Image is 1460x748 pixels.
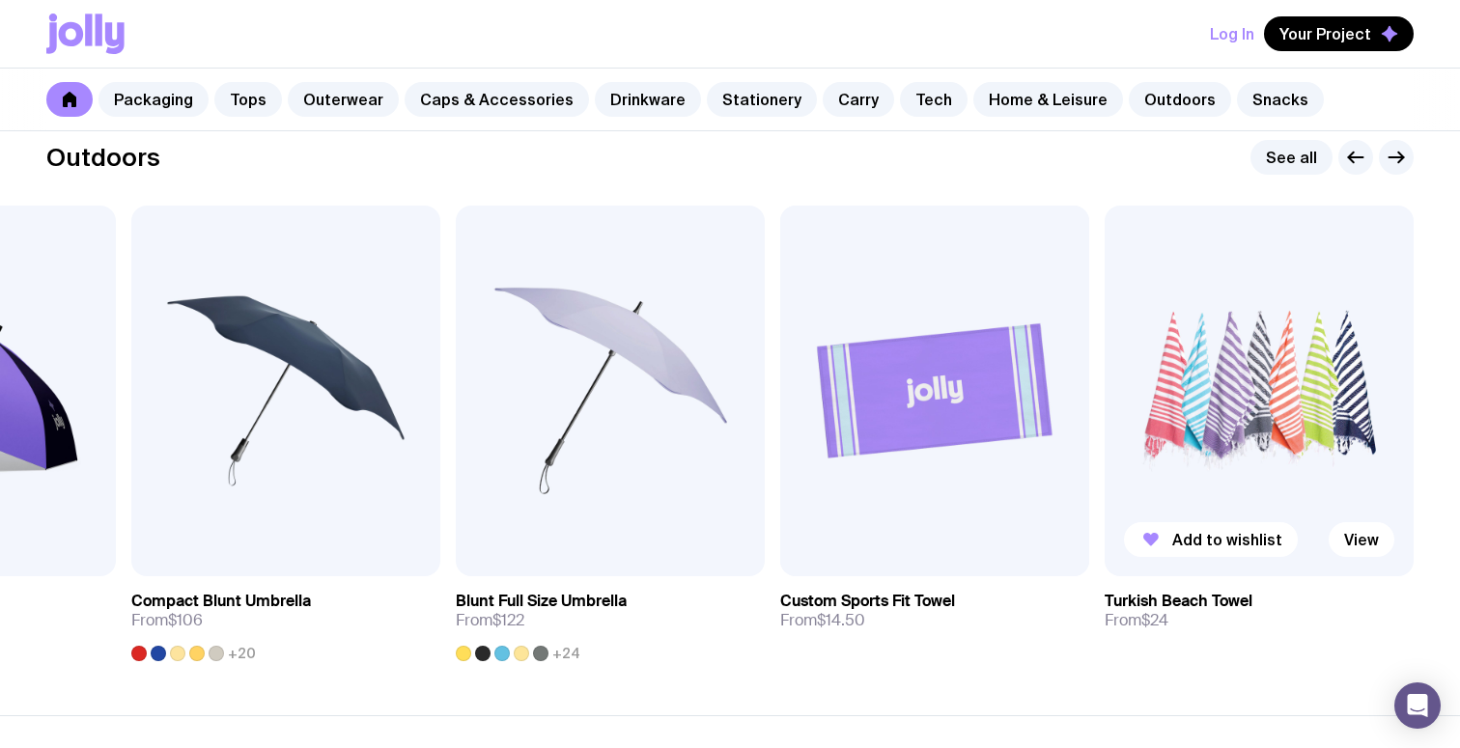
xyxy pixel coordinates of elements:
[780,592,955,611] h3: Custom Sports Fit Towel
[1105,611,1168,630] span: From
[823,82,894,117] a: Carry
[456,576,765,661] a: Blunt Full Size UmbrellaFrom$122+24
[1141,610,1168,630] span: $24
[817,610,865,630] span: $14.50
[492,610,524,630] span: $122
[1279,24,1371,43] span: Your Project
[456,611,524,630] span: From
[900,82,968,117] a: Tech
[1394,682,1441,729] div: Open Intercom Messenger
[973,82,1123,117] a: Home & Leisure
[168,610,203,630] span: $106
[1105,576,1414,646] a: Turkish Beach TowelFrom$24
[131,592,311,611] h3: Compact Blunt Umbrella
[456,592,627,611] h3: Blunt Full Size Umbrella
[214,82,282,117] a: Tops
[780,576,1089,646] a: Custom Sports Fit TowelFrom$14.50
[707,82,817,117] a: Stationery
[1129,82,1231,117] a: Outdoors
[1172,530,1282,549] span: Add to wishlist
[1124,522,1298,557] button: Add to wishlist
[288,82,399,117] a: Outerwear
[1210,16,1254,51] button: Log In
[595,82,701,117] a: Drinkware
[1264,16,1414,51] button: Your Project
[228,646,256,661] span: +20
[1237,82,1324,117] a: Snacks
[1250,140,1333,175] a: See all
[552,646,580,661] span: +24
[131,576,440,661] a: Compact Blunt UmbrellaFrom$106+20
[1105,592,1252,611] h3: Turkish Beach Towel
[131,611,203,630] span: From
[1329,522,1394,557] a: View
[98,82,209,117] a: Packaging
[405,82,589,117] a: Caps & Accessories
[46,143,160,172] h2: Outdoors
[780,611,865,630] span: From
